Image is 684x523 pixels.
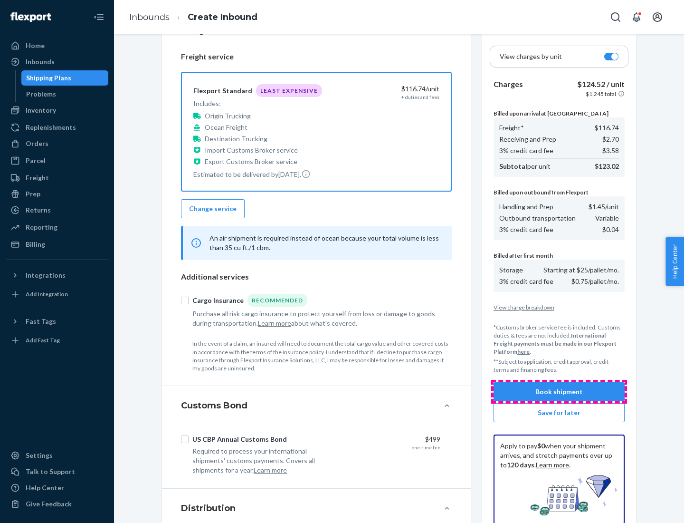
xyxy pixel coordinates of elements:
[499,277,553,286] p: 3% credit card fee
[500,441,618,470] p: Apply to pay when your shipment arrives, and stretch payments over up to . .
[247,294,307,307] div: Recommended
[181,271,452,282] p: Additional services
[571,277,619,286] p: $0.75/pallet/mo.
[507,461,534,469] b: 120 days
[193,86,252,96] div: Flexport Standard
[21,70,109,86] a: Shipping Plans
[192,309,440,328] div: Purchase all risk cargo insurance to protect yourself from loss or damage to goods during transpo...
[602,146,619,155] p: $3.58
[494,303,625,311] button: View charge breakdown
[26,156,46,165] div: Parcel
[6,38,108,53] a: Home
[586,90,616,98] p: $1,245 total
[494,332,617,355] b: International Freight payments must be made in our Flexport Platform .
[577,79,625,90] p: $124.52 / unit
[494,358,625,374] p: **Subject to application, credit approval, credit terms and financing fees.
[181,199,245,218] button: Change service
[26,173,49,183] div: Freight
[6,220,108,235] a: Reporting
[192,296,244,305] div: Cargo Insurance
[122,3,265,31] ol: breadcrumbs
[494,323,625,356] p: *Customs broker service fee is included. Customs duties & fees are not included.
[602,225,619,234] p: $0.04
[26,205,51,215] div: Returns
[6,268,108,283] button: Integrations
[192,446,334,475] div: Required to process your international shipments' customs payments. Covers all shipments for a year.
[89,8,108,27] button: Close Navigation
[6,203,108,218] a: Returns
[26,317,56,326] div: Fast Tags
[205,134,267,144] p: Destination Trucking
[6,237,108,252] a: Billing
[26,483,64,493] div: Help Center
[606,8,625,27] button: Open Search Box
[181,502,236,514] h4: Distribution
[26,106,56,115] div: Inventory
[26,123,76,132] div: Replenishments
[205,111,251,121] p: Origin Trucking
[494,79,523,88] b: Charges
[494,109,625,117] p: Billed upon arrival at [GEOGRAPHIC_DATA]
[181,436,189,443] input: US CBP Annual Customs Bond
[21,87,109,102] a: Problems
[6,333,108,348] a: Add Fast Tag
[401,94,439,100] div: + duties and fees
[602,135,619,144] p: $2.70
[537,442,545,450] b: $0
[595,213,619,223] p: Variable
[595,123,619,133] p: $116.74
[494,403,625,422] button: Save for later
[26,240,45,249] div: Billing
[341,84,439,94] div: $116.74 /unit
[26,73,71,83] div: Shipping Plans
[494,382,625,401] button: Book shipment
[499,265,523,275] p: Storage
[26,336,60,344] div: Add Fast Tag
[500,52,562,61] p: View charges by unit
[205,123,247,132] p: Ocean Freight
[181,51,452,62] p: Freight service
[665,237,684,286] button: Help Center
[205,157,297,166] p: Export Customs Broker service
[6,120,108,135] a: Replenishments
[6,480,108,495] a: Help Center
[26,139,48,148] div: Orders
[412,444,440,451] div: one-time fee
[6,287,108,302] a: Add Integration
[26,89,56,99] div: Problems
[26,189,40,199] div: Prep
[499,162,527,170] b: Subtotal
[543,265,619,275] p: Starting at $25/pallet/mo.
[6,103,108,118] a: Inventory
[517,348,530,355] a: here
[26,271,66,280] div: Integrations
[205,145,298,155] p: Import Customs Broker service
[193,99,322,108] p: Includes:
[6,464,108,479] a: Talk to Support
[26,57,55,67] div: Inbounds
[589,202,619,212] p: $1.45 /unit
[499,123,524,133] p: Freight*
[6,496,108,512] button: Give Feedback
[209,233,440,252] p: An air shipment is required instead of ocean because your total volume is less than 35 cu ft./1 cbm.
[6,54,108,69] a: Inbounds
[536,461,569,469] a: Learn more
[258,319,291,328] button: Learn more
[494,188,625,196] p: Billed upon outbound from Flexport
[6,170,108,185] a: Freight
[181,399,247,412] h4: Customs Bond
[627,8,646,27] button: Open notifications
[26,467,75,476] div: Talk to Support
[648,8,667,27] button: Open account menu
[193,169,322,179] p: Estimated to be delivered by [DATE] .
[499,213,576,223] p: Outbound transportation
[181,297,189,304] input: Cargo InsuranceRecommended
[129,12,170,22] a: Inbounds
[26,499,72,509] div: Give Feedback
[499,146,553,155] p: 3% credit card fee
[6,153,108,168] a: Parcel
[494,252,625,260] p: Billed after first month
[6,136,108,151] a: Orders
